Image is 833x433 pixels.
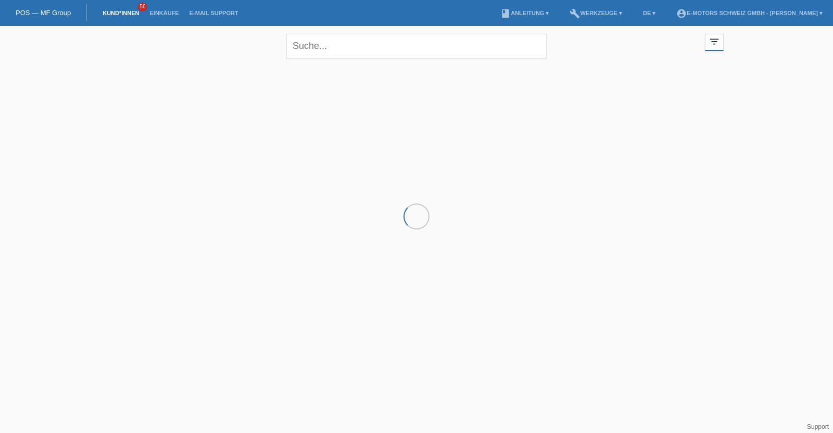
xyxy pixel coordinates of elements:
[286,34,547,58] input: Suche...
[144,10,184,16] a: Einkäufe
[570,8,580,19] i: build
[97,10,144,16] a: Kund*innen
[138,3,147,11] span: 56
[807,423,829,430] a: Support
[638,10,661,16] a: DE ▾
[500,8,511,19] i: book
[495,10,554,16] a: bookAnleitung ▾
[671,10,828,16] a: account_circleE-Motors Schweiz GmbH - [PERSON_NAME] ▾
[16,9,71,17] a: POS — MF Group
[709,36,720,47] i: filter_list
[564,10,627,16] a: buildWerkzeuge ▾
[184,10,244,16] a: E-Mail Support
[676,8,687,19] i: account_circle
